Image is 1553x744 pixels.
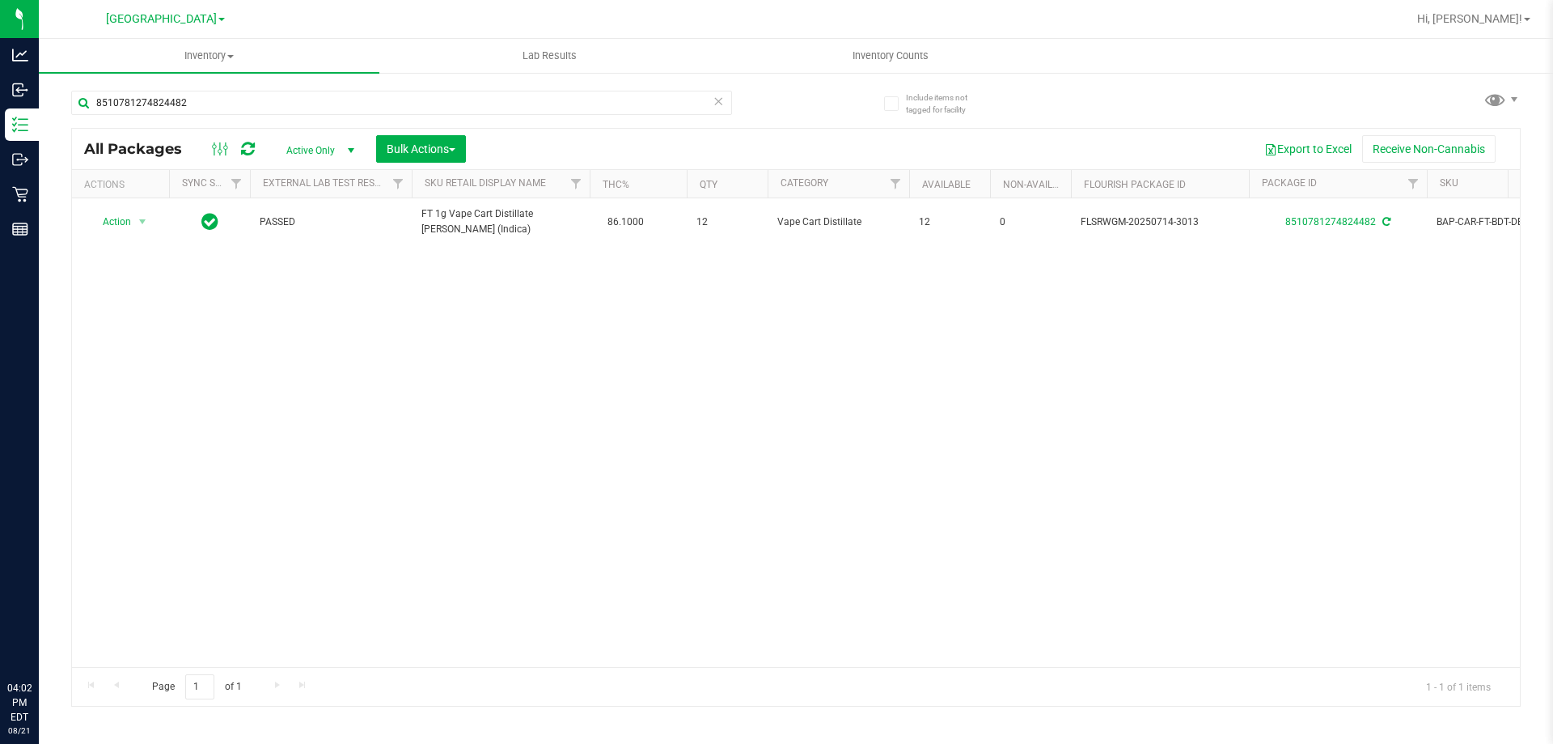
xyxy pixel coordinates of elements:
[1362,135,1496,163] button: Receive Non-Cannabis
[16,614,65,663] iframe: Resource center
[263,177,390,189] a: External Lab Test Result
[182,177,244,189] a: Sync Status
[922,179,971,190] a: Available
[12,186,28,202] inline-svg: Retail
[385,170,412,198] a: Filter
[185,674,214,699] input: 1
[831,49,950,63] span: Inventory Counts
[906,91,987,116] span: Include items not tagged for facility
[1417,12,1522,25] span: Hi, [PERSON_NAME]!
[563,170,590,198] a: Filter
[1440,177,1458,189] a: SKU
[720,39,1060,73] a: Inventory Counts
[603,179,629,190] a: THC%
[379,39,720,73] a: Lab Results
[88,210,132,233] span: Action
[1413,674,1504,699] span: 1 - 1 of 1 items
[133,210,153,233] span: select
[12,117,28,133] inline-svg: Inventory
[138,674,255,699] span: Page of 1
[1081,215,1239,230] span: FLSRWGM-20250714-3013
[7,681,32,725] p: 04:02 PM EDT
[39,49,379,63] span: Inventory
[882,170,909,198] a: Filter
[1254,135,1362,163] button: Export to Excel
[599,210,652,234] span: 86.1000
[501,49,599,63] span: Lab Results
[223,170,250,198] a: Filter
[781,177,828,189] a: Category
[421,206,580,237] span: FT 1g Vape Cart Distillate [PERSON_NAME] (Indica)
[84,140,198,158] span: All Packages
[12,82,28,98] inline-svg: Inbound
[376,135,466,163] button: Bulk Actions
[84,179,163,190] div: Actions
[1400,170,1427,198] a: Filter
[696,215,758,230] span: 12
[12,47,28,63] inline-svg: Analytics
[12,151,28,168] inline-svg: Outbound
[106,12,217,26] span: [GEOGRAPHIC_DATA]
[919,215,980,230] span: 12
[387,142,455,155] span: Bulk Actions
[1262,177,1317,189] a: Package ID
[1084,179,1186,190] a: Flourish Package ID
[1380,216,1390,227] span: Sync from Compliance System
[777,215,899,230] span: Vape Cart Distillate
[713,91,724,112] span: Clear
[1000,215,1061,230] span: 0
[12,221,28,237] inline-svg: Reports
[71,91,732,115] input: Search Package ID, Item Name, SKU, Lot or Part Number...
[1285,216,1376,227] a: 8510781274824482
[201,210,218,233] span: In Sync
[700,179,717,190] a: Qty
[260,215,402,230] span: PASSED
[1003,179,1075,190] a: Non-Available
[7,725,32,737] p: 08/21
[425,177,546,189] a: Sku Retail Display Name
[39,39,379,73] a: Inventory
